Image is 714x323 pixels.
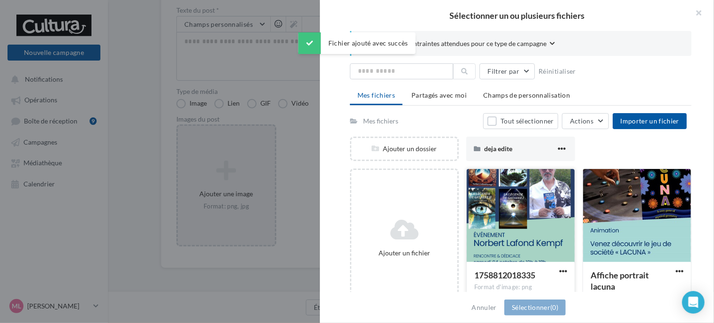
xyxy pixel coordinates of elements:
[483,91,570,99] span: Champs de personnalisation
[484,145,512,153] span: deja edite
[613,113,687,129] button: Importer un fichier
[474,270,535,280] span: 1758812018335
[357,91,395,99] span: Mes fichiers
[468,302,501,313] button: Annuler
[474,283,567,292] div: Format d'image: png
[355,248,454,258] div: Ajouter un fichier
[591,270,649,292] span: Affiche portrait lacuna
[562,113,609,129] button: Actions
[550,303,558,311] span: (0)
[411,91,467,99] span: Partagés avec moi
[298,32,416,54] div: Fichier ajouté avec succès
[479,63,535,79] button: Filtrer par
[535,66,580,77] button: Réinitialiser
[504,300,566,315] button: Sélectionner(0)
[682,291,705,314] div: Open Intercom Messenger
[363,116,398,126] div: Mes fichiers
[483,113,558,129] button: Tout sélectionner
[335,11,699,20] h2: Sélectionner un ou plusieurs fichiers
[351,144,457,154] div: Ajouter un dossier
[366,39,547,48] span: Consulter les contraintes attendues pour ce type de campagne
[620,117,679,125] span: Importer un fichier
[570,117,593,125] span: Actions
[366,38,555,50] button: Consulter les contraintes attendues pour ce type de campagne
